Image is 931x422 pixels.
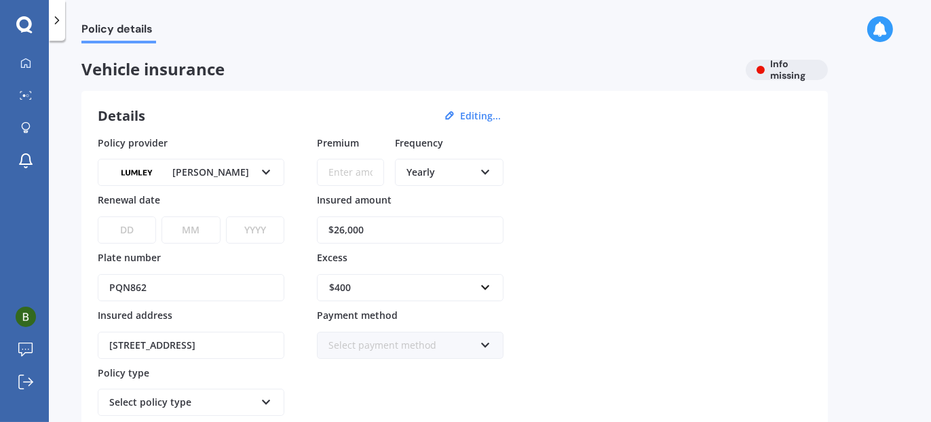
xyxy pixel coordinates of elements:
[81,60,735,79] span: Vehicle insurance
[98,366,149,379] span: Policy type
[16,307,36,327] img: ACg8ocI18wLke1MdwV-6zHDIx7wiN-vuaN80KyvkXQQvmXyXryvQIw=s96-c
[317,251,347,264] span: Excess
[395,136,443,149] span: Frequency
[406,165,474,180] div: Yearly
[328,338,474,353] div: Select payment method
[109,165,255,180] div: [PERSON_NAME]
[98,309,172,322] span: Insured address
[109,163,165,182] img: Lumley-text.webp
[98,136,168,149] span: Policy provider
[317,193,392,206] span: Insured amount
[98,332,284,359] input: Enter address
[98,274,284,301] input: Enter plate number
[317,309,398,322] span: Payment method
[109,395,255,410] div: Select policy type
[317,216,503,244] input: Enter amount
[329,280,475,295] div: $400
[98,193,160,206] span: Renewal date
[98,251,161,264] span: Plate number
[98,107,145,125] h3: Details
[456,110,505,122] button: Editing...
[81,22,156,41] span: Policy details
[317,136,359,149] span: Premium
[317,159,384,186] input: Enter amount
